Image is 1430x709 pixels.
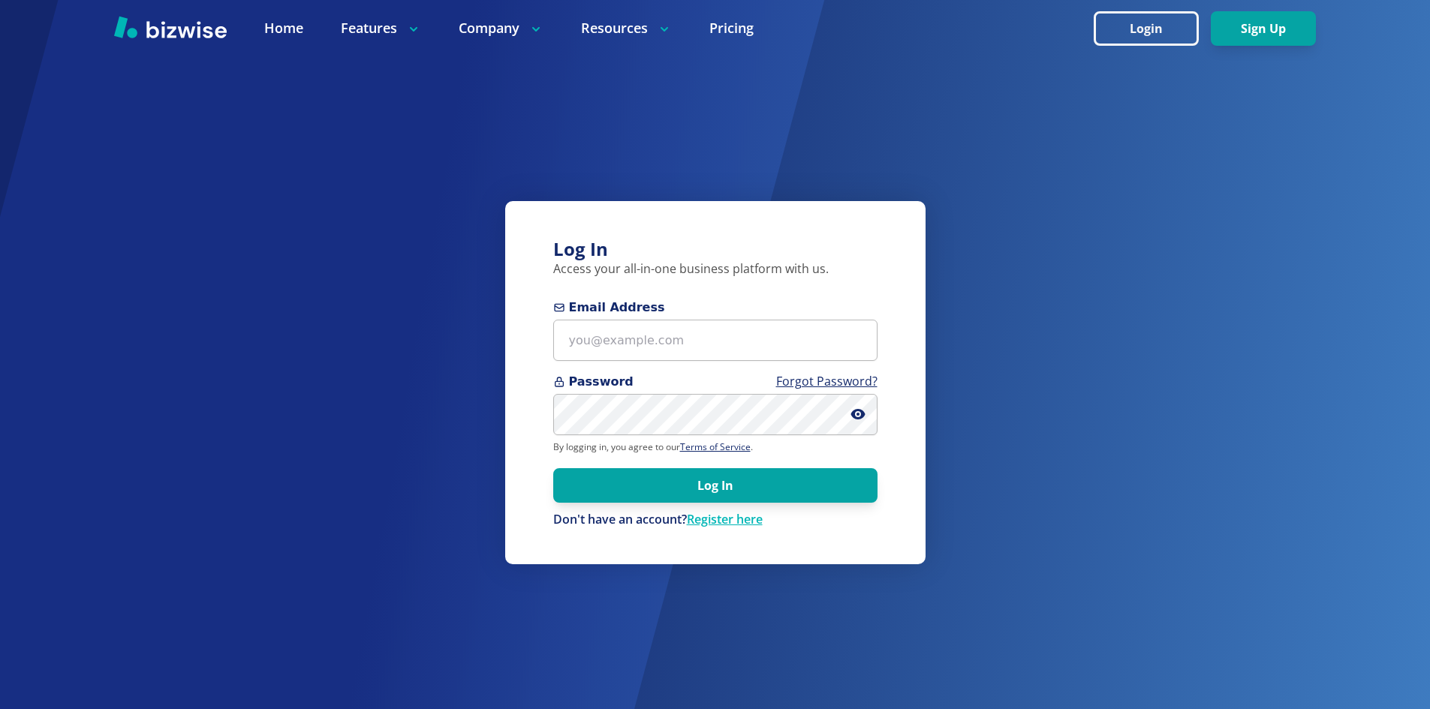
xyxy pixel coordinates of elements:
[1094,22,1211,36] a: Login
[553,512,878,528] p: Don't have an account?
[553,512,878,528] div: Don't have an account?Register here
[687,511,763,527] a: Register here
[341,19,421,38] p: Features
[1094,11,1199,46] button: Login
[459,19,543,38] p: Company
[553,441,878,453] p: By logging in, you agree to our .
[264,19,303,38] a: Home
[114,16,227,38] img: Bizwise Logo
[553,299,878,317] span: Email Address
[581,19,672,38] p: Resources
[553,320,878,361] input: you@example.com
[553,468,878,503] button: Log In
[1211,22,1316,36] a: Sign Up
[680,440,751,453] a: Terms of Service
[553,237,878,262] h3: Log In
[776,373,878,389] a: Forgot Password?
[553,373,878,391] span: Password
[1211,11,1316,46] button: Sign Up
[709,19,754,38] a: Pricing
[553,261,878,278] p: Access your all-in-one business platform with us.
